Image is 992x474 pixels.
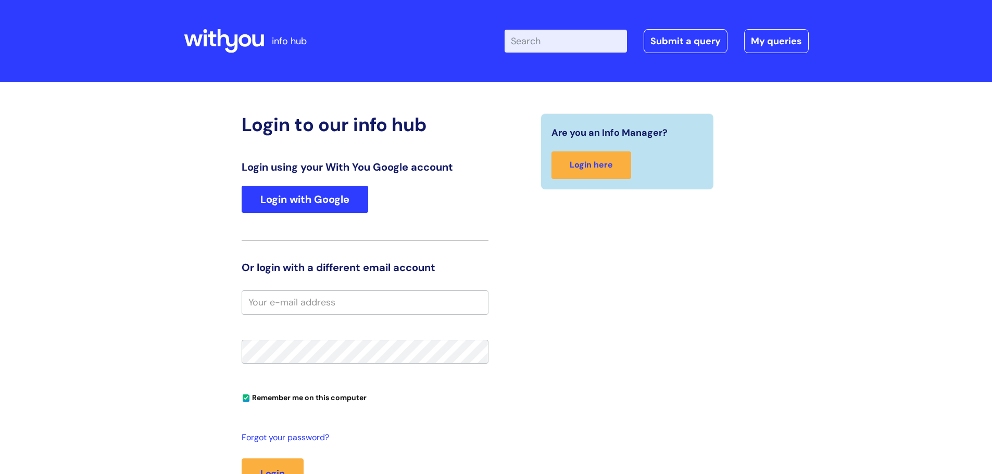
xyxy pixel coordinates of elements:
a: My queries [744,29,809,53]
a: Submit a query [644,29,727,53]
div: You can uncheck this option if you're logging in from a shared device [242,389,488,405]
input: Your e-mail address [242,290,488,314]
h3: Login using your With You Google account [242,161,488,173]
span: Are you an Info Manager? [551,124,668,141]
p: info hub [272,33,307,49]
h2: Login to our info hub [242,113,488,136]
h3: Or login with a different email account [242,261,488,274]
input: Remember me on this computer [243,395,249,402]
input: Search [505,30,627,53]
a: Login with Google [242,186,368,213]
a: Forgot your password? [242,430,483,445]
label: Remember me on this computer [242,391,367,402]
a: Login here [551,151,631,179]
